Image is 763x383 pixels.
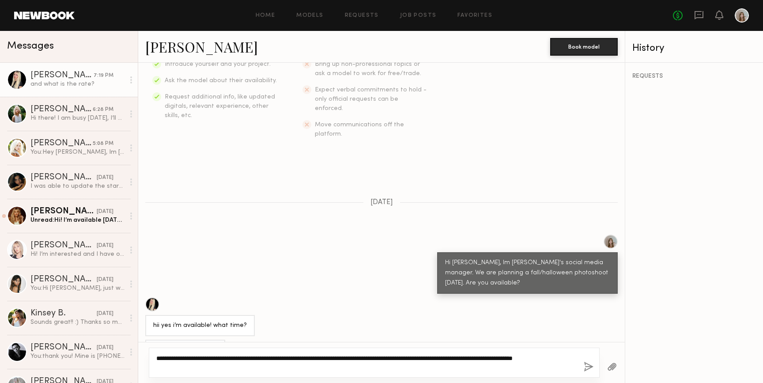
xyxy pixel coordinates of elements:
[30,182,125,190] div: I was able to update the start and end time in my end! Thank you so soooo much for [DATE] girl! i...
[632,73,756,80] div: REQUESTS
[30,241,97,250] div: [PERSON_NAME]
[30,80,125,88] div: and what is the rate?
[94,72,113,80] div: 7:19 PM
[370,199,393,206] span: [DATE]
[445,258,610,288] div: Hi [PERSON_NAME], Im [PERSON_NAME]'s social media manager. We are planning a fall/halloween photo...
[30,250,125,258] div: Hi! I’m interested and I have open availability this weekend/[DATE]!
[93,106,113,114] div: 6:28 PM
[97,242,113,250] div: [DATE]
[97,310,113,318] div: [DATE]
[30,71,94,80] div: [PERSON_NAME]
[97,344,113,352] div: [DATE]
[97,208,113,216] div: [DATE]
[145,37,258,56] a: [PERSON_NAME]
[30,216,125,224] div: Unread: Hi! I’m available [DATE] and [DATE]!
[550,42,618,50] a: Book model
[345,13,379,19] a: Requests
[315,87,427,111] span: Expect verbal commitments to hold - only official requests can be enforced.
[30,105,93,114] div: [PERSON_NAME]
[30,318,125,326] div: Sounds great!! :) Thanks so much!!
[7,41,54,51] span: Messages
[30,352,125,360] div: You: thank you! Mine is [PHONE_NUMBER]
[30,343,97,352] div: [PERSON_NAME]
[315,122,404,137] span: Move communications off the platform.
[165,61,271,67] span: Introduce yourself and your project.
[296,13,323,19] a: Models
[93,140,113,148] div: 5:08 PM
[30,139,93,148] div: [PERSON_NAME]
[30,173,97,182] div: [PERSON_NAME]
[97,174,113,182] div: [DATE]
[30,114,125,122] div: Hi there! I am busy [DATE], I’ll be around [DATE] however!
[457,13,492,19] a: Favorites
[30,284,125,292] div: You: Hi [PERSON_NAME], just wanted to check in. Also want to make adjustments on the potential da...
[30,309,97,318] div: Kinsey B.
[30,275,97,284] div: [PERSON_NAME]
[165,78,277,83] span: Ask the model about their availability.
[97,276,113,284] div: [DATE]
[30,207,97,216] div: [PERSON_NAME]
[400,13,437,19] a: Job Posts
[165,94,275,118] span: Request additional info, like updated digitals, relevant experience, other skills, etc.
[632,43,756,53] div: History
[153,321,247,331] div: hii yes i’m available! what time?
[550,38,618,56] button: Book model
[30,148,125,156] div: You: Hey [PERSON_NAME], Im [PERSON_NAME]'s social media manager. We are planning a fall/halloween...
[256,13,276,19] a: Home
